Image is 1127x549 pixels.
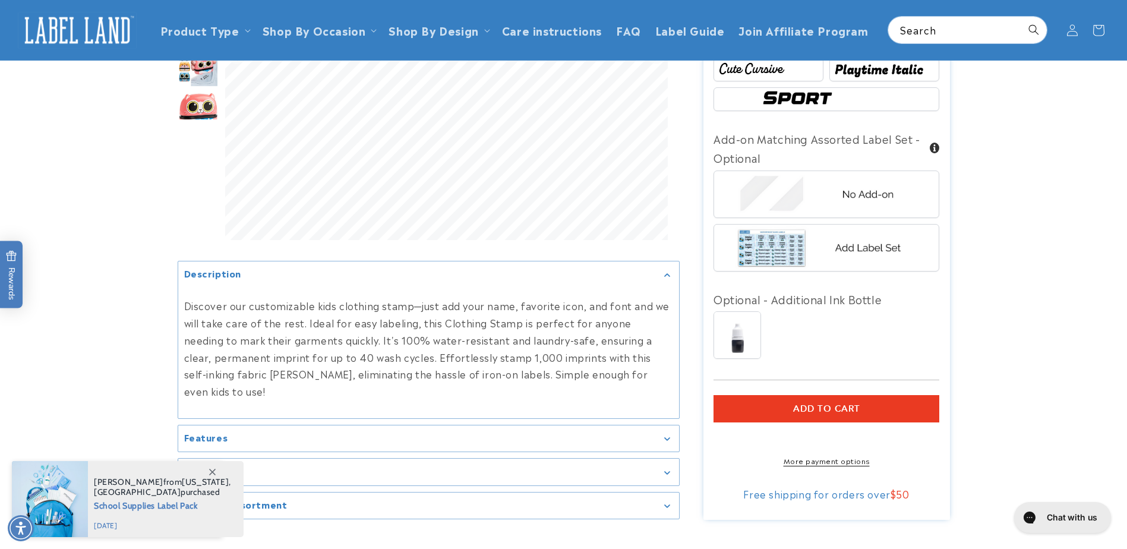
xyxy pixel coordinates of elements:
div: Go to slide 6 [178,46,219,87]
span: [GEOGRAPHIC_DATA] [94,487,181,497]
summary: Shop By Occasion [255,16,382,44]
a: Label Land [14,7,141,53]
a: FAQ [609,16,648,44]
div: Accessibility Menu [8,515,34,541]
span: $ [891,487,896,501]
span: FAQ [616,23,641,37]
a: More payment options [714,455,939,466]
img: null [178,92,219,128]
img: Ink Bottle [714,312,760,358]
span: [PERSON_NAME] [94,477,163,487]
span: Rewards [6,251,17,300]
a: Care instructions [495,16,609,44]
a: Join Affiliate Program [731,16,875,44]
span: [US_STATE] [182,477,229,487]
div: Free shipping for orders over [714,488,939,500]
span: from , purchased [94,477,231,497]
img: Label Land [18,12,137,49]
img: null [178,46,219,87]
summary: Product Type [153,16,255,44]
span: Add to cart [793,403,860,414]
h2: Features [184,431,228,443]
p: Discover our customizable kids clothing stamp—just add your name, favorite icon, and font and we ... [184,297,673,400]
div: Go to slide 7 [178,89,219,131]
img: Add Label Set [734,225,919,271]
span: Shop By Occasion [263,23,366,37]
h2: Description [184,267,242,279]
span: Label Guide [655,23,725,37]
div: Optional - Additional Ink Bottle [714,289,939,308]
summary: Details [178,459,679,486]
div: Add-on Matching Assorted Label Set - Optional [714,129,939,168]
iframe: Gorgias live chat messenger [1008,498,1115,537]
span: 50 [896,487,909,501]
a: Label Guide [648,16,732,44]
span: Join Affiliate Program [738,23,868,37]
summary: Description [178,261,679,288]
img: No Add-on [734,171,919,217]
button: Add to cart [714,395,939,422]
summary: Shop By Design [381,16,494,44]
span: Care instructions [502,23,602,37]
summary: Inclusive assortment [178,493,679,519]
summary: Features [178,425,679,452]
button: Search [1021,17,1047,43]
a: Product Type [160,22,239,38]
a: Shop By Design [389,22,478,38]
